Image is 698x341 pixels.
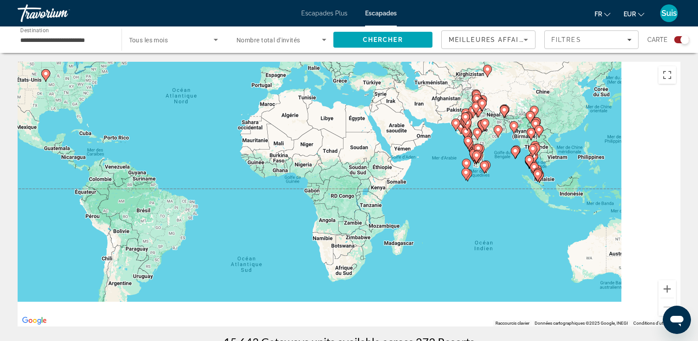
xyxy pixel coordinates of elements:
[20,315,49,326] img: Google
[333,32,433,48] button: Search
[624,7,644,20] button: Changer de devise
[449,34,528,45] mat-select: Sort by
[365,10,397,17] a: Escapades
[544,30,639,49] button: Filters
[657,4,680,22] button: Menu utilisateur
[18,2,106,25] a: Travorium
[301,10,347,17] a: Escapades Plus
[363,36,403,43] span: Chercher
[20,27,49,33] span: Destination
[647,34,668,46] span: Carte
[20,315,49,326] a: Ouvrir cette zone dans Google Maps (dans une nouvelle fenêtre)
[595,11,602,18] font: fr
[551,36,581,43] span: Filtres
[663,306,691,334] iframe: Bouton de lancement de la fenêtre de messagerie
[495,320,529,326] button: Raccourcis clavier
[633,321,678,326] a: Conditions d'utilisation (s'ouvre dans un nouvel onglet)
[658,298,676,316] button: Zoom arrière
[624,11,636,18] font: EUR
[236,37,300,44] span: Nombre total d'invités
[658,66,676,84] button: Passer en plein écran
[449,36,533,43] span: Meilleures affaires
[595,7,610,20] button: Changer de langue
[20,35,110,45] input: Select destination
[129,37,168,44] span: Tous les mois
[661,8,677,18] font: Suis
[535,321,628,326] span: Données cartographiques ©2025 Google, INEGI
[658,280,676,298] button: Zoom avant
